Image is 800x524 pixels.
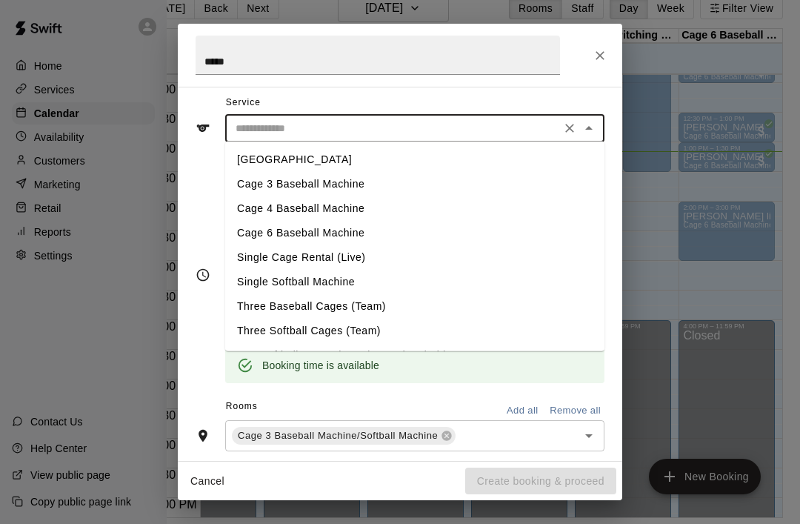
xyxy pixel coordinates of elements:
[499,399,546,422] button: Add all
[225,196,604,221] li: Cage 4 Baseball Machine
[184,468,231,495] button: Cancel
[225,270,604,294] li: Single Softball Machine
[225,319,604,343] li: Three Softball Cages (Team)
[196,428,210,443] svg: Rooms
[579,425,599,446] button: Open
[587,42,613,69] button: Close
[226,97,261,107] span: Service
[225,221,604,245] li: Cage 6 Baseball Machine
[225,343,604,368] li: Two Softball Cages (Team) Tuesdays/Fridays
[546,399,604,422] button: Remove all
[232,427,456,445] div: Cage 3 Baseball Machine/Softball Machine
[225,172,604,196] li: Cage 3 Baseball Machine
[579,118,599,139] button: Close
[225,147,604,172] li: [GEOGRAPHIC_DATA]
[196,268,210,282] svg: Timing
[196,121,210,136] svg: Service
[226,401,258,411] span: Rooms
[232,428,444,443] span: Cage 3 Baseball Machine/Softball Machine
[559,118,580,139] button: Clear
[225,294,604,319] li: Three Baseball Cages (Team)
[262,352,379,379] div: Booking time is available
[225,245,604,270] li: Single Cage Rental (Live)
